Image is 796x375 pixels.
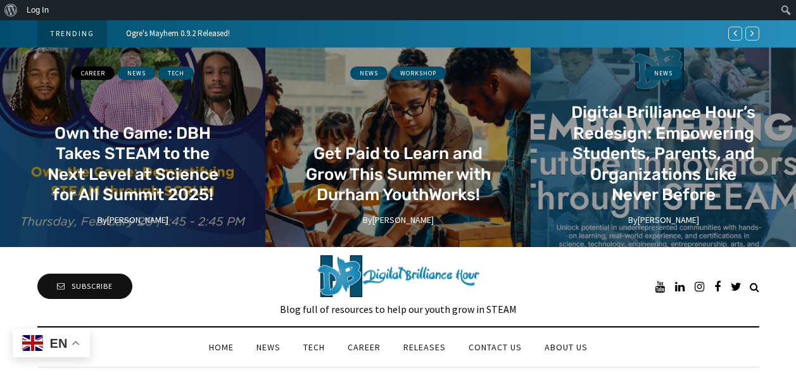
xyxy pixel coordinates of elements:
[158,67,194,80] a: Tech
[336,340,392,354] a: Career
[245,340,292,354] a: News
[47,124,218,206] a: Own the Game: DBH Takes STEAM to the Next Level at Science for All Summit 2025!
[317,255,479,298] img: Digital Brilliance Blog
[372,214,434,226] a: [PERSON_NAME]
[571,103,755,205] a: Digital Brilliance Hour’s Redesign: Empowering Students, Parents, and Organizations Like Never Be...
[50,336,68,350] span: en
[292,340,336,354] a: Tech
[107,214,168,226] a: [PERSON_NAME]
[391,67,446,80] a: Workshop
[363,214,434,226] span: By
[392,340,457,354] a: Releases
[22,335,43,351] img: en
[645,67,682,80] a: News
[457,340,533,354] a: Contact us
[280,300,517,318] div: Blog full of resources to help our youth grow in STEAM
[37,20,107,48] div: Trending
[118,67,155,80] a: News
[198,340,245,354] a: Home
[628,214,699,226] span: By
[37,274,132,299] a: Subscribe
[638,214,699,226] a: [PERSON_NAME]
[750,281,759,293] a: Search toggle
[306,144,491,205] a: Get Paid to Learn and Grow This Summer with Durham YouthWorks!
[533,340,599,354] a: About us
[72,67,115,80] a: Career
[126,28,230,39] a: Ogre's Mayhem 0.9.2 Released!
[98,214,168,226] span: By
[350,67,388,80] a: News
